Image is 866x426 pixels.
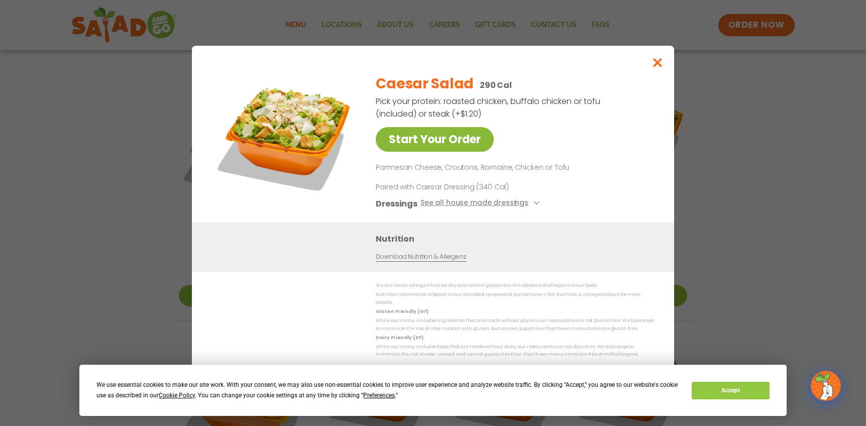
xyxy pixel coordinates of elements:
div: Cookie Consent Prompt [79,365,787,416]
p: Parmesan Cheese, Croutons, Romaine, Chicken or Tofu [376,162,650,174]
h2: Caesar Salad [376,73,474,94]
p: 290 Cal [480,79,512,91]
h3: Dressings [376,197,417,210]
button: Accept [692,382,769,399]
button: See all house made dressings [420,197,543,210]
div: We use essential cookies to make our site work. With your consent, we may also use non-essential ... [96,380,680,401]
a: Start Your Order [376,127,494,152]
span: Cookie Policy [159,392,195,399]
p: We are not an allergen free facility and cannot guarantee the absence of allergens in our foods. [376,282,654,289]
strong: Dairy Friendly (DF) [376,335,423,341]
img: Featured product photo for Caesar Salad [214,66,355,206]
p: Pick your protein: roasted chicken, buffalo chicken or tofu (included) or steak (+$1.20) [376,95,602,120]
h3: Nutrition [376,233,659,245]
p: Nutrition information is based on our standard recipes and portion sizes. Click Nutrition & Aller... [376,291,654,306]
p: Paired with Caesar Dressing (340 Cal) [376,182,562,192]
strong: Gluten Friendly (GF) [376,308,428,314]
p: While our menu includes foods that are made without dairy, our restaurants are not dairy free. We... [376,343,654,359]
button: Close modal [641,46,674,79]
img: wpChatIcon [812,372,840,400]
a: Download Nutrition & Allergens [376,252,466,262]
p: While our menu includes ingredients that are made without gluten, our restaurants are not gluten ... [376,317,654,333]
span: Preferences [363,392,395,399]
